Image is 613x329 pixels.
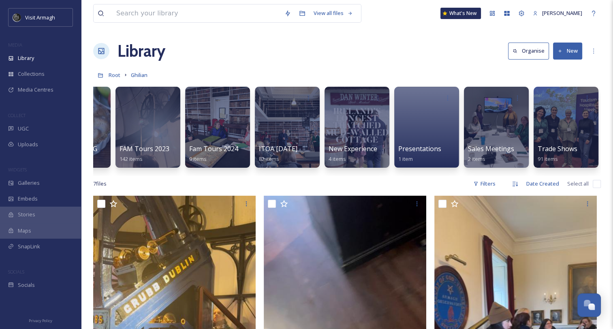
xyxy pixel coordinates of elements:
a: Presentations1 item [398,145,441,162]
span: Root [109,71,120,79]
a: What's New [440,8,481,19]
span: SnapLink [18,243,40,250]
span: Croga Tours [GEOGRAPHIC_DATA] [50,144,156,153]
span: SOCIALS [8,269,24,275]
span: COLLECT [8,112,26,118]
a: ITOA [DATE]82 items [259,145,297,162]
span: 2 items [468,155,485,162]
span: Library [18,54,34,62]
span: 7 file s [93,180,107,188]
span: Ghilian [131,71,147,79]
span: Collections [18,70,45,78]
span: 91 items [538,155,558,162]
a: [PERSON_NAME] [529,5,586,21]
span: ITOA [DATE] [259,144,297,153]
span: Socials [18,281,35,289]
span: 9 items [189,155,207,162]
a: Trade Shows91 items [538,145,577,162]
span: Media Centres [18,86,53,94]
input: Search your library [112,4,280,22]
a: View all files [310,5,357,21]
span: UGC [18,125,29,132]
span: Presentations [398,144,441,153]
button: Open Chat [577,293,601,317]
span: WIDGETS [8,167,27,173]
a: Root [109,70,120,80]
span: 4 items [329,155,346,162]
span: Maps [18,227,31,235]
span: New Experiences - Reels [329,144,402,153]
span: Trade Shows [538,144,577,153]
span: Visit Armagh [25,14,55,21]
span: Privacy Policy [29,318,52,323]
span: Stories [18,211,35,218]
img: THE-FIRST-PLACE-VISIT-ARMAGH.COM-BLACK.jpg [13,13,21,21]
span: Sales Meetings [468,144,514,153]
button: New [553,43,582,59]
div: Date Created [522,176,563,192]
span: Fam Tours 2024 [189,144,238,153]
a: Sales Meetings2 items [468,145,514,162]
a: Privacy Policy [29,315,52,325]
span: Embeds [18,195,38,203]
span: 1 item [398,155,413,162]
span: FAM Tours 2023 [120,144,169,153]
a: FAM Tours 2023142 items [120,145,169,162]
a: Library [117,39,165,63]
div: Filters [469,176,500,192]
span: Galleries [18,179,40,187]
a: New Experiences - Reels4 items [329,145,402,162]
a: Croga Tours [GEOGRAPHIC_DATA] [50,145,156,162]
span: Uploads [18,141,38,148]
span: Select all [567,180,589,188]
button: Organise [508,43,549,59]
span: 142 items [120,155,143,162]
a: Ghilian [131,70,147,80]
span: 82 items [259,155,279,162]
span: [PERSON_NAME] [542,9,582,17]
a: Fam Tours 20249 items [189,145,238,162]
span: MEDIA [8,42,22,48]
